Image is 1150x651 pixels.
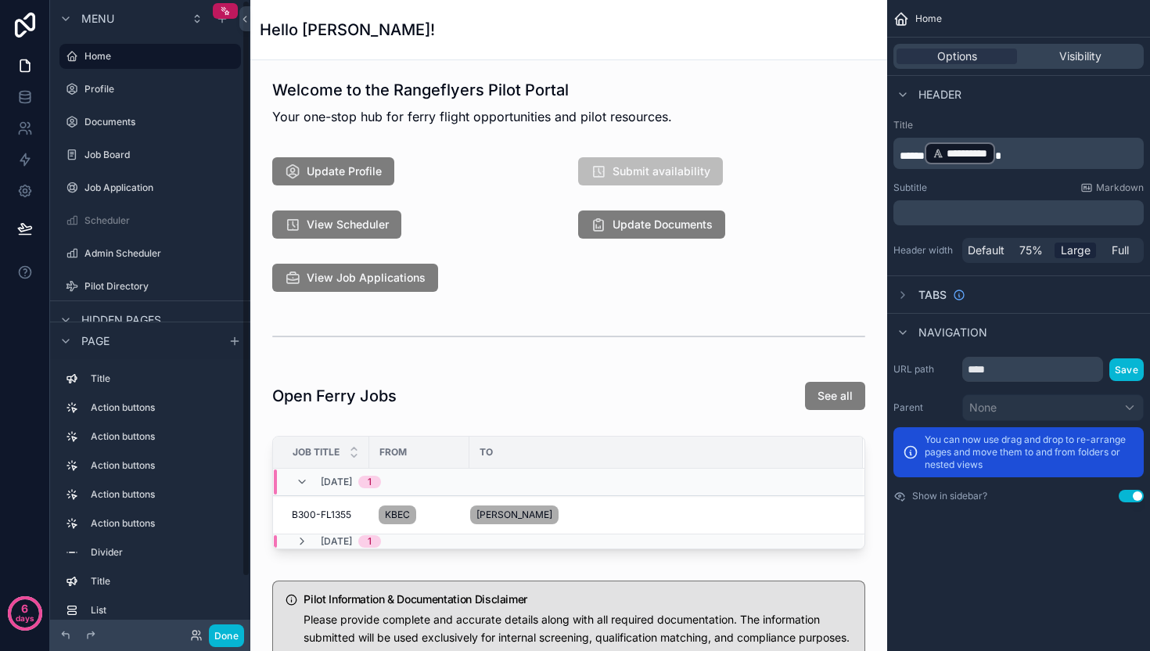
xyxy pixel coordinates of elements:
[91,546,235,559] label: Divider
[893,138,1144,169] div: scrollable content
[1080,182,1144,194] a: Markdown
[59,175,241,200] a: Job Application
[912,490,987,502] label: Show in sidebar?
[84,280,238,293] label: Pilot Directory
[59,241,241,266] a: Admin Scheduler
[84,214,238,227] label: Scheduler
[59,208,241,233] a: Scheduler
[368,476,372,488] div: 1
[937,49,977,64] span: Options
[918,87,961,103] span: Header
[1109,358,1144,381] button: Save
[893,182,927,194] label: Subtitle
[962,394,1144,421] button: None
[81,11,114,27] span: Menu
[59,77,241,102] a: Profile
[1059,49,1101,64] span: Visibility
[59,44,241,69] a: Home
[969,400,997,415] span: None
[915,13,942,25] span: Home
[379,446,407,459] span: From
[893,244,956,257] label: Header width
[91,372,235,385] label: Title
[50,359,250,620] div: scrollable content
[91,459,235,472] label: Action buttons
[84,182,238,194] label: Job Application
[84,116,238,128] label: Documents
[321,535,352,548] span: [DATE]
[1096,182,1144,194] span: Markdown
[91,401,235,414] label: Action buttons
[209,624,244,647] button: Done
[893,200,1144,225] div: scrollable content
[84,149,238,161] label: Job Board
[260,19,435,41] h1: Hello [PERSON_NAME]!
[1061,243,1091,258] span: Large
[84,247,238,260] label: Admin Scheduler
[59,274,241,299] a: Pilot Directory
[893,119,1144,131] label: Title
[893,401,956,414] label: Parent
[81,312,161,328] span: Hidden pages
[925,433,1134,471] p: You can now use drag and drop to re-arrange pages and move them to and from folders or nested views
[968,243,1004,258] span: Default
[81,333,110,349] span: Page
[321,476,352,488] span: [DATE]
[84,83,238,95] label: Profile
[893,363,956,376] label: URL path
[91,517,235,530] label: Action buttons
[59,110,241,135] a: Documents
[1019,243,1043,258] span: 75%
[16,607,34,629] p: days
[91,575,235,588] label: Title
[84,50,232,63] label: Home
[293,446,340,459] span: Job Title
[59,142,241,167] a: Job Board
[918,287,947,303] span: Tabs
[91,488,235,501] label: Action buttons
[21,601,28,617] p: 6
[918,325,987,340] span: Navigation
[1112,243,1129,258] span: Full
[91,430,235,443] label: Action buttons
[480,446,493,459] span: To
[368,535,372,548] div: 1
[91,604,235,617] label: List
